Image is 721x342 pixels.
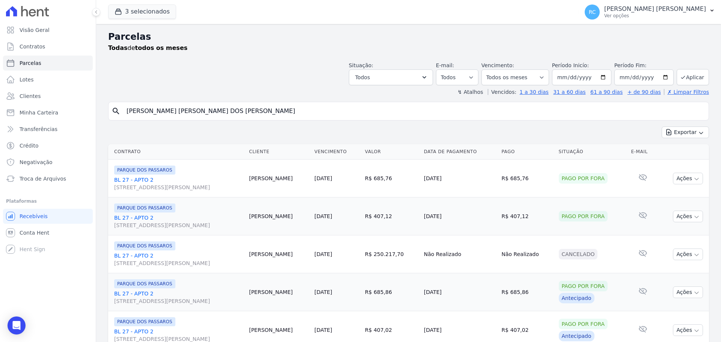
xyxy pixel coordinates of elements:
td: [PERSON_NAME] [246,235,311,273]
a: [DATE] [314,327,332,333]
a: [DATE] [314,175,332,181]
input: Buscar por nome do lote ou do cliente [122,104,706,119]
a: 1 a 30 dias [520,89,549,95]
div: Cancelado [559,249,598,259]
span: Minha Carteira [20,109,58,116]
a: Recebíveis [3,209,93,224]
div: Pago por fora [559,211,608,221]
label: Período Inicío: [552,62,589,68]
button: Ações [673,324,703,336]
div: Pago por fora [559,319,608,329]
span: PARQUE DOS PASSAROS [114,203,175,212]
button: RC [PERSON_NAME] [PERSON_NAME] Ver opções [579,2,721,23]
span: [STREET_ADDRESS][PERSON_NAME] [114,184,243,191]
a: Contratos [3,39,93,54]
div: Pago por fora [559,173,608,184]
a: BL 27 - APTO 2[STREET_ADDRESS][PERSON_NAME] [114,214,243,229]
i: search [112,107,121,116]
p: Ver opções [604,13,706,19]
th: Vencimento [311,144,362,160]
strong: Todas [108,44,128,51]
a: BL 27 - APTO 2[STREET_ADDRESS][PERSON_NAME] [114,176,243,191]
button: Aplicar [677,69,709,85]
a: Minha Carteira [3,105,93,120]
span: PARQUE DOS PASSAROS [114,317,175,326]
label: Vencimento: [481,62,514,68]
button: 3 selecionados [108,5,176,19]
td: Não Realizado [421,235,499,273]
span: PARQUE DOS PASSAROS [114,241,175,250]
span: Recebíveis [20,212,48,220]
div: Antecipado [559,331,594,341]
label: Situação: [349,62,373,68]
a: Conta Hent [3,225,93,240]
div: Plataformas [6,197,90,206]
a: Negativação [3,155,93,170]
td: [PERSON_NAME] [246,273,311,311]
th: E-mail [628,144,658,160]
span: Transferências [20,125,57,133]
span: PARQUE DOS PASSAROS [114,279,175,288]
a: Troca de Arquivos [3,171,93,186]
p: de [108,44,187,53]
td: R$ 407,12 [362,197,421,235]
a: Visão Geral [3,23,93,38]
td: R$ 685,76 [499,160,556,197]
span: RC [589,9,596,15]
div: Pago por fora [559,281,608,291]
button: Ações [673,211,703,222]
span: Contratos [20,43,45,50]
label: Período Fim: [614,62,674,69]
label: Vencidos: [488,89,516,95]
th: Valor [362,144,421,160]
td: R$ 685,76 [362,160,421,197]
span: Clientes [20,92,41,100]
td: [PERSON_NAME] [246,197,311,235]
button: Exportar [662,127,709,138]
span: Crédito [20,142,39,149]
span: Parcelas [20,59,41,67]
button: Ações [673,286,703,298]
td: R$ 685,86 [499,273,556,311]
th: Pago [499,144,556,160]
td: R$ 685,86 [362,273,421,311]
label: E-mail: [436,62,454,68]
strong: todos os meses [135,44,188,51]
a: Parcelas [3,56,93,71]
td: [DATE] [421,273,499,311]
p: [PERSON_NAME] [PERSON_NAME] [604,5,706,13]
button: Todos [349,69,433,85]
a: BL 27 - APTO 2[STREET_ADDRESS][PERSON_NAME] [114,252,243,267]
span: Troca de Arquivos [20,175,66,182]
a: Lotes [3,72,93,87]
button: Ações [673,173,703,184]
a: + de 90 dias [627,89,661,95]
td: [PERSON_NAME] [246,160,311,197]
span: [STREET_ADDRESS][PERSON_NAME] [114,297,243,305]
a: Crédito [3,138,93,153]
button: Ações [673,249,703,260]
div: Antecipado [559,293,594,303]
span: Negativação [20,158,53,166]
a: BL 27 - APTO 2[STREET_ADDRESS][PERSON_NAME] [114,290,243,305]
h2: Parcelas [108,30,709,44]
span: Conta Hent [20,229,49,237]
a: Transferências [3,122,93,137]
td: [DATE] [421,160,499,197]
td: [DATE] [421,197,499,235]
span: Lotes [20,76,34,83]
td: R$ 407,12 [499,197,556,235]
a: [DATE] [314,289,332,295]
th: Data de Pagamento [421,144,499,160]
span: Visão Geral [20,26,50,34]
span: [STREET_ADDRESS][PERSON_NAME] [114,259,243,267]
th: Cliente [246,144,311,160]
div: Open Intercom Messenger [8,316,26,334]
a: [DATE] [314,251,332,257]
td: R$ 250.217,70 [362,235,421,273]
th: Situação [556,144,628,160]
label: ↯ Atalhos [457,89,483,95]
a: 61 a 90 dias [590,89,623,95]
span: Todos [355,73,370,82]
a: [DATE] [314,213,332,219]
